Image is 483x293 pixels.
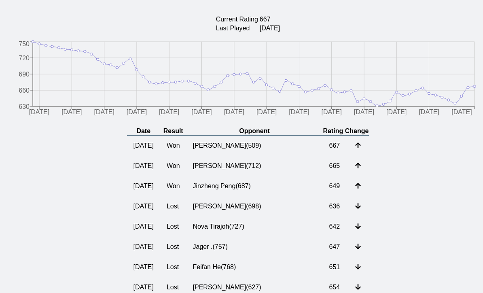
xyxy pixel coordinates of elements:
[354,109,374,116] tspan: [DATE]
[61,109,82,116] tspan: [DATE]
[323,196,349,217] td: 636
[323,237,349,257] td: 647
[29,109,49,116] tspan: [DATE]
[160,127,186,136] th: Result
[160,237,186,257] td: Lost
[127,217,160,237] td: [DATE]
[160,257,186,277] td: Lost
[127,156,160,176] td: [DATE]
[186,257,323,277] td: Feifan He ( 768 )
[451,109,472,116] tspan: [DATE]
[160,196,186,217] td: Lost
[160,217,186,237] td: Lost
[216,24,258,32] td: Last Played
[127,237,160,257] td: [DATE]
[19,103,30,110] tspan: 630
[127,109,147,116] tspan: [DATE]
[323,257,349,277] td: 651
[323,156,349,176] td: 665
[186,237,323,257] td: Jager . ( 757 )
[160,176,186,196] td: Won
[289,109,309,116] tspan: [DATE]
[256,109,277,116] tspan: [DATE]
[159,109,179,116] tspan: [DATE]
[160,136,186,156] td: Won
[323,136,349,156] td: 667
[259,15,280,23] td: 667
[259,24,280,32] td: [DATE]
[323,217,349,237] td: 642
[127,127,160,136] th: Date
[419,109,439,116] tspan: [DATE]
[186,136,323,156] td: [PERSON_NAME] ( 509 )
[127,257,160,277] td: [DATE]
[322,109,342,116] tspan: [DATE]
[19,41,30,48] tspan: 750
[323,127,369,136] th: Rating Change
[186,156,323,176] td: [PERSON_NAME] ( 712 )
[216,15,258,23] td: Current Rating
[323,176,349,196] td: 649
[386,109,407,116] tspan: [DATE]
[160,156,186,176] td: Won
[94,109,114,116] tspan: [DATE]
[186,176,323,196] td: Jinzheng Peng ( 687 )
[191,109,212,116] tspan: [DATE]
[19,87,30,94] tspan: 660
[19,55,30,62] tspan: 720
[186,217,323,237] td: Nova Tirajoh ( 727 )
[127,136,160,156] td: [DATE]
[224,109,244,116] tspan: [DATE]
[127,176,160,196] td: [DATE]
[19,71,30,78] tspan: 690
[186,196,323,217] td: [PERSON_NAME] ( 698 )
[127,196,160,217] td: [DATE]
[186,127,323,136] th: Opponent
